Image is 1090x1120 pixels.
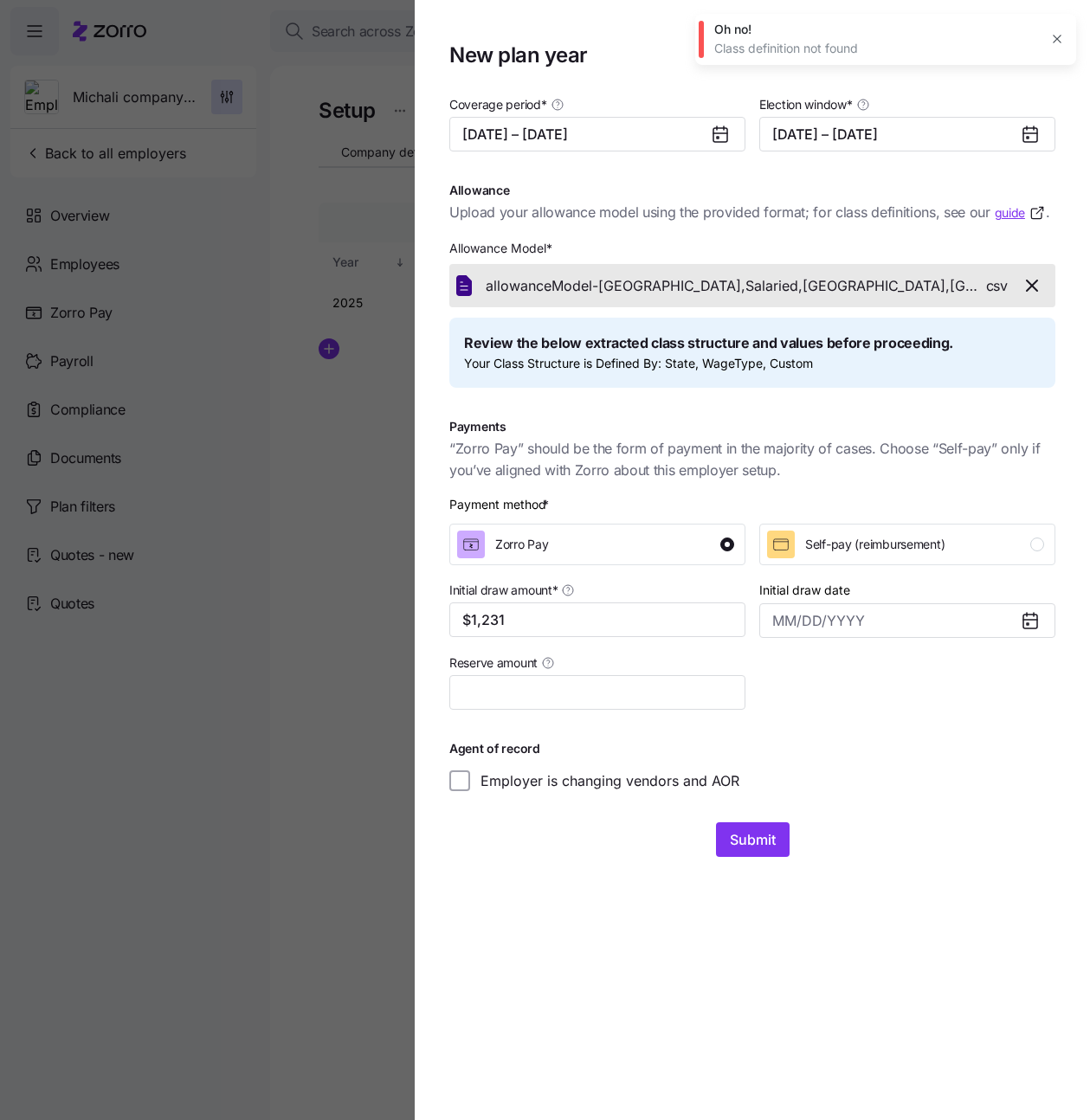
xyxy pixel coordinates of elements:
span: Coverage period * [449,96,547,113]
button: [DATE] – [DATE] [759,117,1055,151]
span: “Zorro Pay” should be the form of payment in the majority of cases. Choose “Self-pay” only if you... [449,438,1055,481]
span: Self-pay (reimbursement) [805,536,945,553]
label: Initial draw date [759,581,850,600]
span: allowanceModel-[GEOGRAPHIC_DATA],Salaried,[GEOGRAPHIC_DATA],[GEOGRAPHIC_DATA],Hourly,YearBlabal -... [486,275,986,297]
span: csv [986,275,1008,297]
span: Review the below extracted class structure and values before proceeding. [464,332,953,354]
label: Employer is changing vendors and AOR [470,770,739,791]
a: guide [995,204,1046,222]
span: Initial draw amount * [449,582,558,599]
div: Oh no! [714,21,1038,38]
span: Upload your allowance model using the provided format; for class definitions, see our . [449,202,1050,223]
div: Payment method [449,495,552,514]
span: Submit [730,829,776,850]
input: MM/DD/YYYY [759,603,1055,638]
h1: Payments [449,419,1055,434]
span: Reserve amount [449,654,538,672]
h1: Allowance [449,183,1055,198]
div: Class definition not found [714,40,1038,57]
span: Zorro Pay [495,536,548,553]
button: Submit [716,822,790,857]
span: Election window * [759,96,853,113]
span: Allowance Model * [449,240,552,257]
h1: New plan year [449,42,1000,68]
div: Your Class Structure is Defined By: State, WageType, Custom [464,332,1041,372]
button: [DATE] – [DATE] [449,117,745,151]
h1: Agent of record [449,741,1055,756]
